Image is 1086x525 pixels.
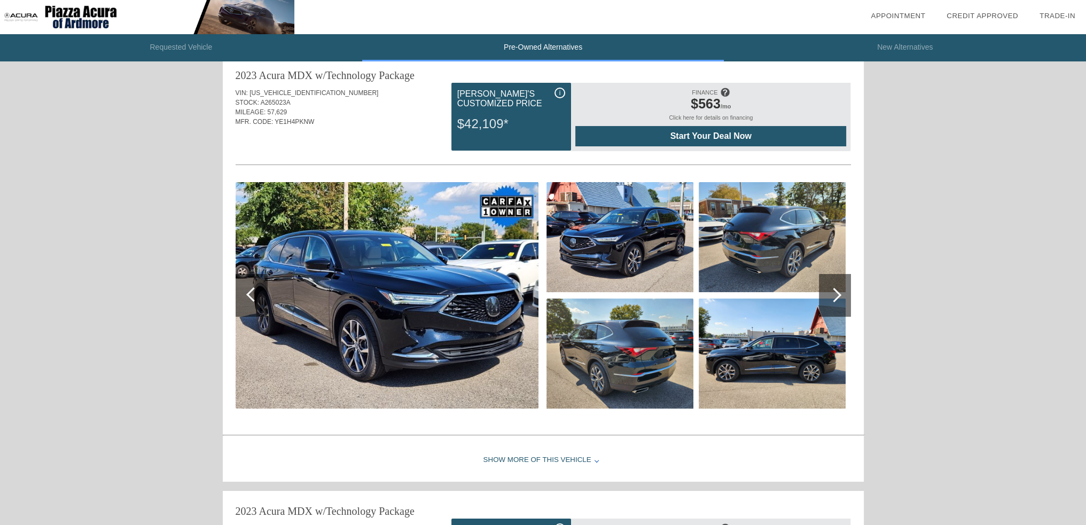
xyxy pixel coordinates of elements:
div: Click here for details on financing [575,114,846,126]
span: FINANCE [692,89,717,96]
span: $563 [691,96,721,111]
div: Show More of this Vehicle [223,439,864,482]
span: A265023A [261,99,291,106]
div: w/Technology Package [315,68,415,83]
div: w/Technology Package [315,504,415,519]
span: MILEAGE: [236,108,266,116]
li: Pre-Owned Alternatives [362,34,724,61]
span: STOCK: [236,99,259,106]
img: image.aspx [236,182,538,409]
div: Quoted on [DATE] 7:36:17 PM [236,133,851,150]
div: /mo [581,96,841,114]
a: Credit Approved [947,12,1018,20]
img: image.aspx [699,182,846,292]
img: image.aspx [546,299,693,409]
span: VIN: [236,89,248,97]
img: image.aspx [546,182,693,292]
a: Trade-In [1040,12,1075,20]
span: Start Your Deal Now [589,131,833,141]
div: [PERSON_NAME]'s Customized Price [457,88,565,110]
div: 2023 Acura MDX [236,504,312,519]
img: image.aspx [699,299,846,409]
div: 2023 Acura MDX [236,68,312,83]
span: 57,629 [268,108,287,116]
span: MFR. CODE: [236,118,274,126]
span: YE1H4PKNW [275,118,314,126]
div: i [554,88,565,98]
a: Appointment [871,12,925,20]
div: $42,109* [457,110,565,138]
span: [US_VEHICLE_IDENTIFICATION_NUMBER] [249,89,378,97]
li: New Alternatives [724,34,1086,61]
